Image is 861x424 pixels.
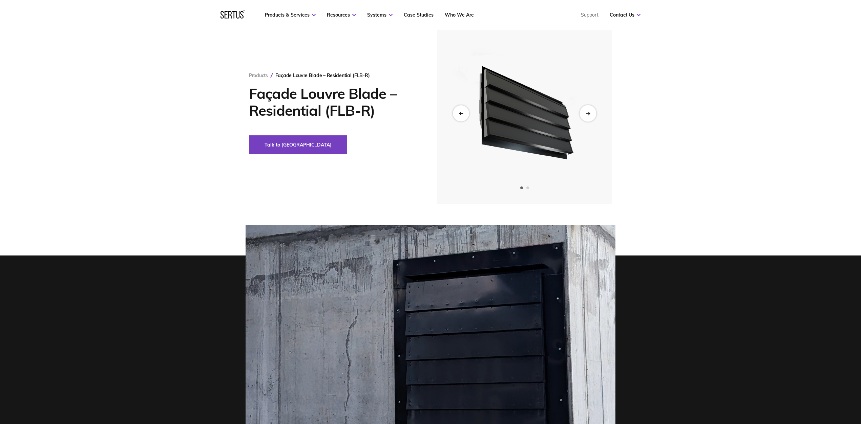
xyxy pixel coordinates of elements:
div: Previous slide [453,105,469,121]
a: Systems [367,12,393,18]
a: Case Studies [404,12,434,18]
a: Products [249,72,268,79]
a: Resources [327,12,356,18]
button: Talk to [GEOGRAPHIC_DATA] [249,135,347,154]
a: Who We Are [445,12,474,18]
a: Support [581,12,598,18]
span: Go to slide 2 [526,186,529,189]
h1: Façade Louvre Blade – Residential (FLB-R) [249,85,417,119]
div: Next slide [580,105,596,121]
a: Contact Us [610,12,640,18]
a: Products & Services [265,12,316,18]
